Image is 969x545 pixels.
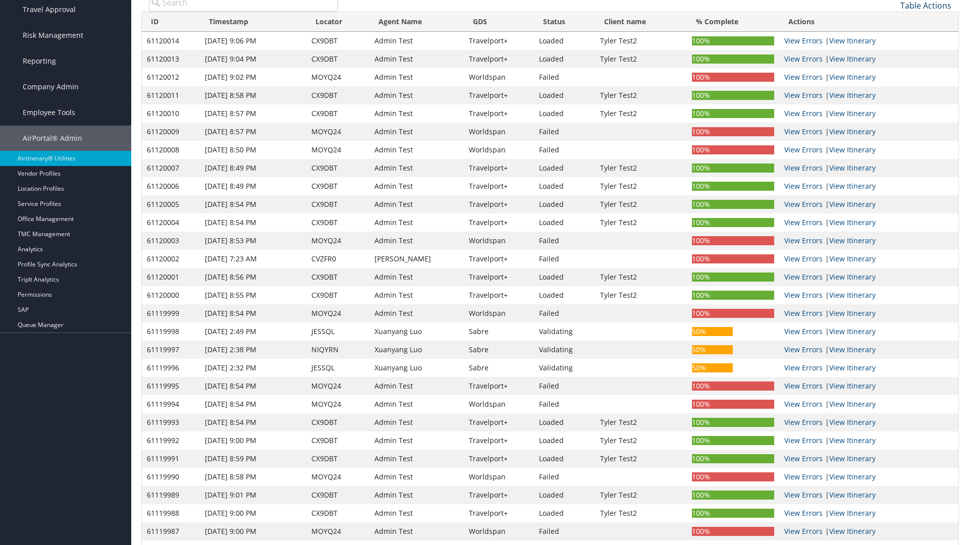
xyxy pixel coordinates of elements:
[200,50,307,68] td: [DATE] 9:04 PM
[534,32,595,50] td: Loaded
[534,431,595,450] td: Loaded
[142,104,200,123] td: 61120010
[784,290,823,300] a: View errors
[784,417,823,427] a: View errors
[784,508,823,518] a: View errors
[142,341,200,359] td: 61119997
[829,345,876,354] a: View Itinerary Details
[306,32,369,50] td: CX9DBT
[306,377,369,395] td: MOYQ24
[142,141,200,159] td: 61120008
[595,450,687,468] td: Tyler Test2
[829,217,876,227] a: View Itinerary Details
[369,377,464,395] td: Admin Test
[200,359,307,377] td: [DATE] 2:32 PM
[306,322,369,341] td: JESSQL
[464,341,534,359] td: Sabre
[779,286,958,304] td: |
[534,413,595,431] td: Loaded
[784,54,823,64] a: View errors
[595,86,687,104] td: Tyler Test2
[464,395,534,413] td: Worldspan
[369,123,464,141] td: Admin Test
[306,68,369,86] td: MOYQ24
[200,213,307,232] td: [DATE] 8:54 PM
[595,268,687,286] td: Tyler Test2
[692,381,774,391] div: 100%
[595,195,687,213] td: Tyler Test2
[369,468,464,486] td: Admin Test
[595,32,687,50] td: Tyler Test2
[534,232,595,250] td: Failed
[784,272,823,282] a: View errors
[784,381,823,391] a: View errors
[595,104,687,123] td: Tyler Test2
[784,236,823,245] a: View errors
[779,395,958,413] td: |
[779,195,958,213] td: |
[464,213,534,232] td: Travelport+
[692,345,733,354] div: 50%
[369,304,464,322] td: Admin Test
[692,400,774,409] div: 100%
[200,12,307,32] th: Timestamp: activate to sort column ascending
[200,431,307,450] td: [DATE] 9:00 PM
[829,127,876,136] a: View Itinerary Details
[200,68,307,86] td: [DATE] 9:02 PM
[306,195,369,213] td: CX9DBT
[779,68,958,86] td: |
[784,90,823,100] a: View errors
[784,472,823,481] a: View errors
[784,345,823,354] a: View errors
[829,163,876,173] a: View Itinerary Details
[369,322,464,341] td: Xuanyang Luo
[829,54,876,64] a: View Itinerary Details
[369,450,464,468] td: Admin Test
[142,322,200,341] td: 61119998
[692,182,774,191] div: 100%
[142,413,200,431] td: 61119993
[200,304,307,322] td: [DATE] 8:54 PM
[784,326,823,336] a: View errors
[692,236,774,245] div: 100%
[200,86,307,104] td: [DATE] 8:58 PM
[779,86,958,104] td: |
[200,232,307,250] td: [DATE] 8:53 PM
[829,181,876,191] a: View Itinerary Details
[779,431,958,450] td: |
[200,450,307,468] td: [DATE] 8:59 PM
[534,395,595,413] td: Failed
[369,86,464,104] td: Admin Test
[142,32,200,50] td: 61120014
[369,213,464,232] td: Admin Test
[142,359,200,377] td: 61119996
[369,104,464,123] td: Admin Test
[23,23,83,48] span: Risk Management
[779,159,958,177] td: |
[534,12,595,32] th: Status: activate to sort column ascending
[369,50,464,68] td: Admin Test
[142,286,200,304] td: 61120000
[534,104,595,123] td: Loaded
[692,200,774,209] div: 100%
[692,418,774,427] div: 100%
[829,290,876,300] a: View Itinerary Details
[200,141,307,159] td: [DATE] 8:50 PM
[779,141,958,159] td: |
[534,286,595,304] td: Loaded
[464,195,534,213] td: Travelport+
[829,272,876,282] a: View Itinerary Details
[595,177,687,195] td: Tyler Test2
[784,36,823,45] a: View errors
[829,399,876,409] a: View Itinerary Details
[200,32,307,50] td: [DATE] 9:06 PM
[692,145,774,154] div: 100%
[692,254,774,263] div: 100%
[464,159,534,177] td: Travelport+
[464,104,534,123] td: Travelport+
[779,250,958,268] td: |
[142,468,200,486] td: 61119990
[829,326,876,336] a: View Itinerary Details
[829,145,876,154] a: View Itinerary Details
[784,145,823,154] a: View errors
